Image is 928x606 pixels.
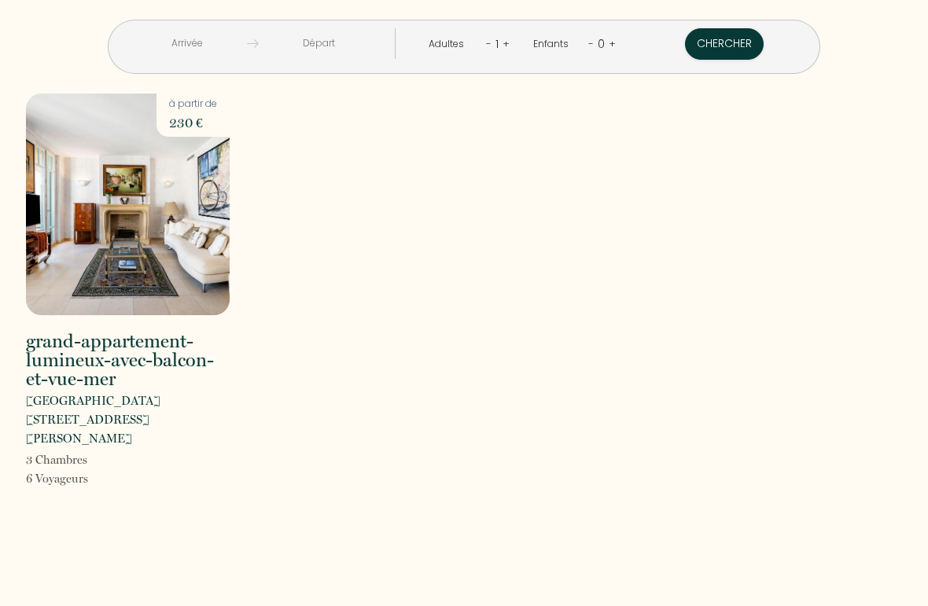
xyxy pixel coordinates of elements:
input: Départ [259,28,379,59]
input: Arrivée [127,28,247,59]
p: à partir de [169,97,217,112]
p: 3 Chambre [26,450,88,469]
img: guests [247,38,259,50]
span: s [83,472,88,486]
a: - [588,36,594,51]
div: Enfants [533,37,574,52]
a: + [503,36,510,51]
a: - [486,36,492,51]
div: Adultes [429,37,470,52]
div: 0 [594,31,609,57]
a: + [609,36,616,51]
p: [GEOGRAPHIC_DATA][STREET_ADDRESS][PERSON_NAME] [26,391,230,448]
p: 230 € [169,112,217,134]
span: s [83,453,87,467]
img: rental-image [26,94,230,315]
button: Chercher [685,28,764,60]
div: 1 [492,31,503,57]
p: 6 Voyageur [26,469,88,488]
h2: grand-appartement-lumineux-avec-balcon-et-vue-mer [26,332,230,388]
